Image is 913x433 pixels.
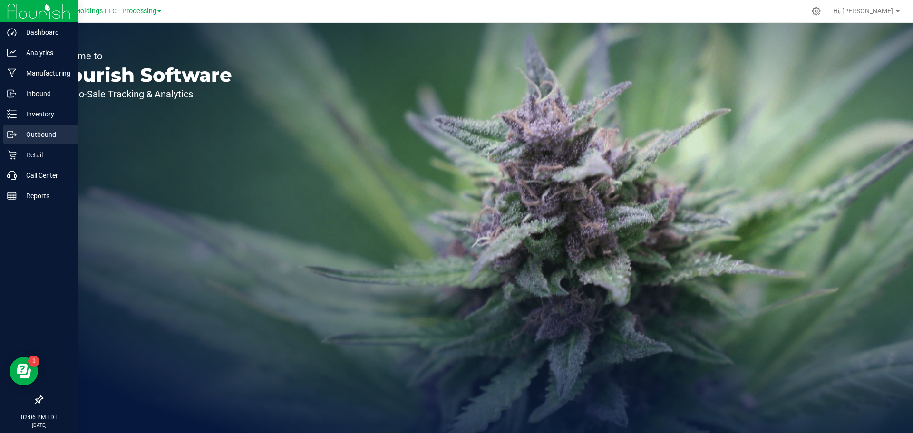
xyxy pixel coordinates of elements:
[17,47,74,58] p: Analytics
[7,109,17,119] inline-svg: Inventory
[4,422,74,429] p: [DATE]
[51,66,232,85] p: Flourish Software
[17,27,74,38] p: Dashboard
[17,170,74,181] p: Call Center
[4,413,74,422] p: 02:06 PM EDT
[17,67,74,79] p: Manufacturing
[17,108,74,120] p: Inventory
[7,68,17,78] inline-svg: Manufacturing
[17,88,74,99] p: Inbound
[17,129,74,140] p: Outbound
[7,89,17,98] inline-svg: Inbound
[33,7,156,15] span: Riviera Creek Holdings LLC - Processing
[10,357,38,385] iframe: Resource center
[7,191,17,201] inline-svg: Reports
[7,130,17,139] inline-svg: Outbound
[7,150,17,160] inline-svg: Retail
[833,7,895,15] span: Hi, [PERSON_NAME]!
[28,356,39,367] iframe: Resource center unread badge
[51,51,232,61] p: Welcome to
[7,28,17,37] inline-svg: Dashboard
[51,89,232,99] p: Seed-to-Sale Tracking & Analytics
[17,190,74,202] p: Reports
[7,171,17,180] inline-svg: Call Center
[17,149,74,161] p: Retail
[7,48,17,58] inline-svg: Analytics
[810,7,822,16] div: Manage settings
